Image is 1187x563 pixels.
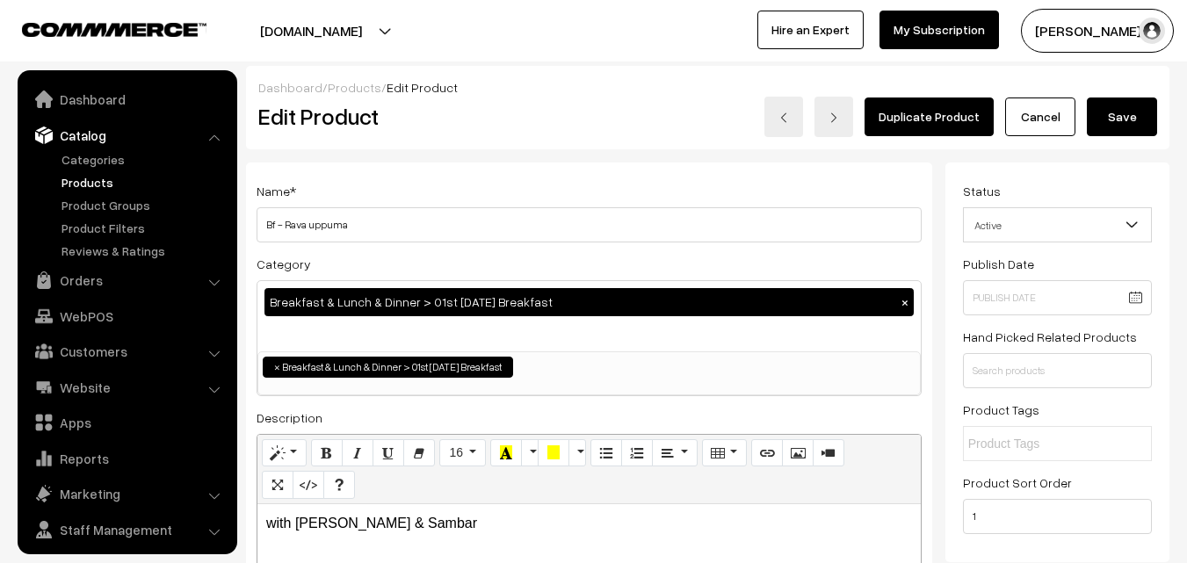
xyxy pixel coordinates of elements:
[22,336,231,367] a: Customers
[757,11,864,49] a: Hire an Expert
[782,439,814,467] button: Picture
[751,439,783,467] button: Link (CTRL+K)
[22,478,231,509] a: Marketing
[963,328,1137,346] label: Hand Picked Related Products
[439,439,486,467] button: Font Size
[897,294,913,310] button: ×
[1087,97,1157,136] button: Save
[293,471,324,499] button: Code View
[963,207,1152,242] span: Active
[22,119,231,151] a: Catalog
[22,514,231,545] a: Staff Management
[590,439,622,467] button: Unordered list (CTRL+SHIFT+NUM7)
[57,196,231,214] a: Product Groups
[373,439,404,467] button: Underline (CTRL+U)
[323,471,355,499] button: Help
[311,439,343,467] button: Bold (CTRL+B)
[22,83,231,115] a: Dashboard
[57,242,231,260] a: Reviews & Ratings
[879,11,999,49] a: My Subscription
[521,439,539,467] button: More Color
[57,219,231,237] a: Product Filters
[22,23,206,36] img: COMMMERCE
[568,439,586,467] button: More Color
[258,78,1157,97] div: / /
[22,372,231,403] a: Website
[1005,97,1075,136] a: Cancel
[963,280,1152,315] input: Publish Date
[199,9,423,53] button: [DOMAIN_NAME]
[387,80,458,95] span: Edit Product
[963,353,1152,388] input: Search products
[258,103,618,130] h2: Edit Product
[829,112,839,123] img: right-arrow.png
[865,97,994,136] a: Duplicate Product
[813,439,844,467] button: Video
[22,443,231,474] a: Reports
[22,407,231,438] a: Apps
[342,439,373,467] button: Italic (CTRL+I)
[57,150,231,169] a: Categories
[403,439,435,467] button: Remove Font Style (CTRL+\)
[258,80,322,95] a: Dashboard
[963,255,1034,273] label: Publish Date
[1021,9,1174,53] button: [PERSON_NAME] s…
[262,439,307,467] button: Style
[963,401,1039,419] label: Product Tags
[621,439,653,467] button: Ordered list (CTRL+SHIFT+NUM8)
[22,18,176,39] a: COMMMERCE
[257,182,296,200] label: Name
[963,473,1072,492] label: Product Sort Order
[964,210,1151,241] span: Active
[22,264,231,296] a: Orders
[702,439,747,467] button: Table
[266,513,912,534] p: with [PERSON_NAME] & Sambar
[968,435,1122,453] input: Product Tags
[963,499,1152,534] input: Enter Number
[778,112,789,123] img: left-arrow.png
[1139,18,1165,44] img: user
[328,80,381,95] a: Products
[257,207,922,242] input: Name
[490,439,522,467] button: Recent Color
[57,173,231,191] a: Products
[963,182,1001,200] label: Status
[449,445,463,459] span: 16
[652,439,697,467] button: Paragraph
[264,288,914,316] div: Breakfast & Lunch & Dinner > 01st [DATE] Breakfast
[262,471,293,499] button: Full Screen
[257,408,322,427] label: Description
[22,300,231,332] a: WebPOS
[538,439,569,467] button: Background Color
